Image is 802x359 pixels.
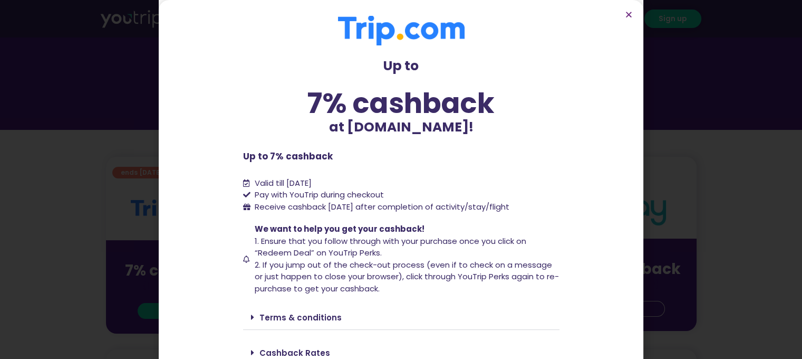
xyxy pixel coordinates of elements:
div: Terms & conditions [243,305,559,330]
b: Up to 7% cashback [243,150,333,163]
span: 2. If you jump out of the check-out process (even if to check on a message or just happen to clos... [255,259,559,294]
div: 7% cashback [243,89,559,117]
span: Receive cashback [DATE] after completion of activity/stay/flight [255,201,509,212]
span: We want to help you get your cashback! [255,223,424,234]
p: Up to [243,56,559,76]
a: Terms & conditions [259,312,342,323]
span: Valid till [DATE] [255,177,312,188]
p: at [DOMAIN_NAME]! [243,117,559,137]
a: Cashback Rates [259,347,330,358]
a: Close [625,11,633,18]
span: 1. Ensure that you follow through with your purchase once you click on “Redeem Deal” on YouTrip P... [255,235,526,259]
span: Pay with YouTrip during checkout [252,189,384,201]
